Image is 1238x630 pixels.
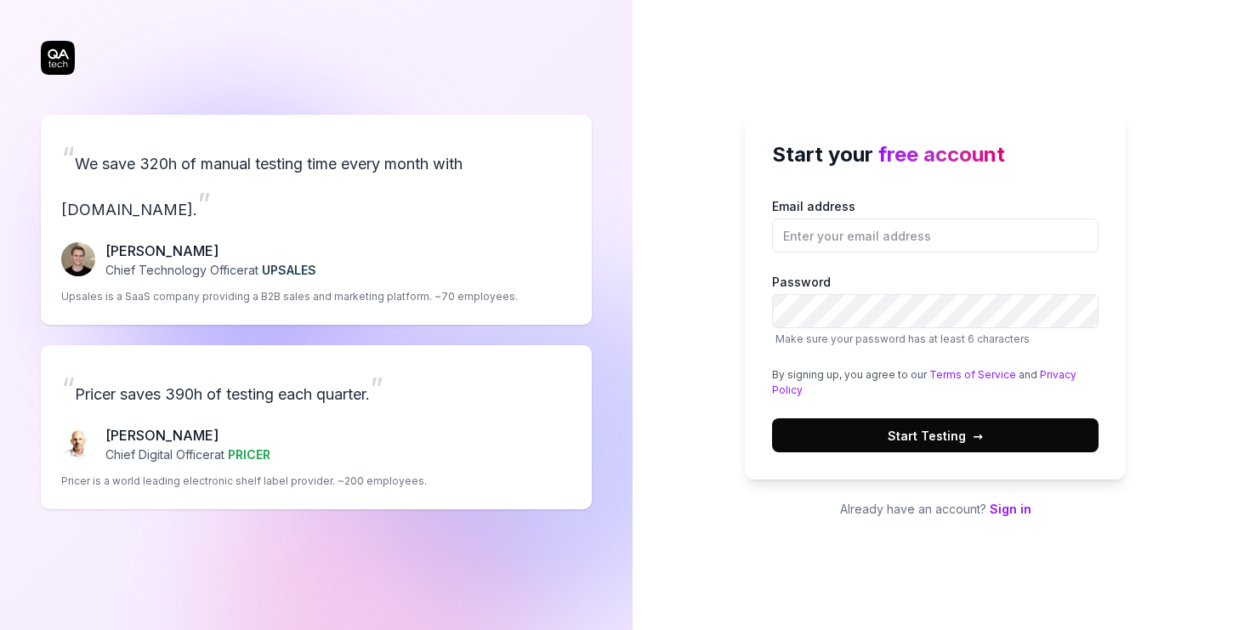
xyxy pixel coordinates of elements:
span: ” [197,185,211,223]
a: Sign in [990,502,1031,516]
p: Chief Technology Officer at [105,261,316,279]
span: UPSALES [262,263,316,277]
img: Fredrik Seidl [61,242,95,276]
span: ” [370,370,383,407]
p: Pricer saves 390h of testing each quarter. [61,366,571,411]
span: Make sure your password has at least 6 characters [775,332,1030,345]
p: Already have an account? [745,500,1126,518]
p: [PERSON_NAME] [105,425,270,446]
span: “ [61,370,75,407]
label: Email address [772,197,1099,253]
label: Password [772,273,1099,347]
span: “ [61,139,75,177]
p: We save 320h of manual testing time every month with [DOMAIN_NAME]. [61,135,571,227]
span: free account [878,142,1005,167]
a: “We save 320h of manual testing time every month with [DOMAIN_NAME].”Fredrik Seidl[PERSON_NAME]Ch... [41,115,592,325]
p: Pricer is a world leading electronic shelf label provider. ~200 employees. [61,474,427,489]
p: Upsales is a SaaS company providing a B2B sales and marketing platform. ~70 employees. [61,289,518,304]
img: Chris Chalkitis [61,427,95,461]
span: Start Testing [888,427,983,445]
a: “Pricer saves 390h of testing each quarter.”Chris Chalkitis[PERSON_NAME]Chief Digital Officerat P... [41,345,592,509]
p: [PERSON_NAME] [105,241,316,261]
input: Email address [772,219,1099,253]
p: Chief Digital Officer at [105,446,270,463]
span: → [973,427,983,445]
h2: Start your [772,139,1099,170]
a: Terms of Service [929,368,1016,381]
span: PRICER [228,447,270,462]
button: Start Testing→ [772,418,1099,452]
div: By signing up, you agree to our and [772,367,1099,398]
input: PasswordMake sure your password has at least 6 characters [772,294,1099,328]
